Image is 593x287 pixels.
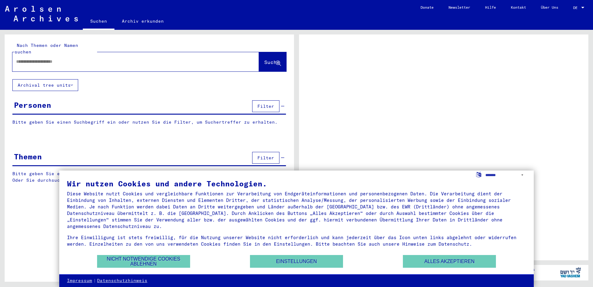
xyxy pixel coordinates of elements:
a: Datenschutzhinweis [97,278,147,284]
button: Filter [252,100,279,112]
a: Archiv erkunden [114,14,171,29]
p: Bitte geben Sie einen Suchbegriff ein oder nutzen Sie die Filter, um Suchertreffer zu erhalten. O... [12,171,286,184]
span: Filter [257,155,274,161]
button: Nicht notwendige Cookies ablehnen [97,255,190,268]
div: Themen [14,151,42,162]
span: Suche [264,59,280,65]
button: Suche [259,52,286,71]
div: Personen [14,99,51,111]
span: DE [573,6,580,10]
button: Alles akzeptieren [403,255,496,268]
label: Sprache auswählen [475,171,482,177]
button: Einstellungen [250,255,343,268]
img: Arolsen_neg.svg [5,6,78,21]
mat-label: Nach Themen oder Namen suchen [15,43,78,55]
select: Sprache auswählen [485,171,526,180]
span: Filter [257,103,274,109]
button: Filter [252,152,279,164]
button: Archival tree units [12,79,78,91]
a: Impressum [67,278,92,284]
div: Ihre Einwilligung ist stets freiwillig, für die Nutzung unserer Website nicht erforderlich und ka... [67,234,526,247]
img: yv_logo.png [559,265,582,280]
div: Wir nutzen Cookies und andere Technologien. [67,180,526,187]
a: Suchen [83,14,114,30]
p: Bitte geben Sie einen Suchbegriff ein oder nutzen Sie die Filter, um Suchertreffer zu erhalten. [12,119,286,125]
div: Diese Website nutzt Cookies und vergleichbare Funktionen zur Verarbeitung von Endgeräteinformatio... [67,190,526,230]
